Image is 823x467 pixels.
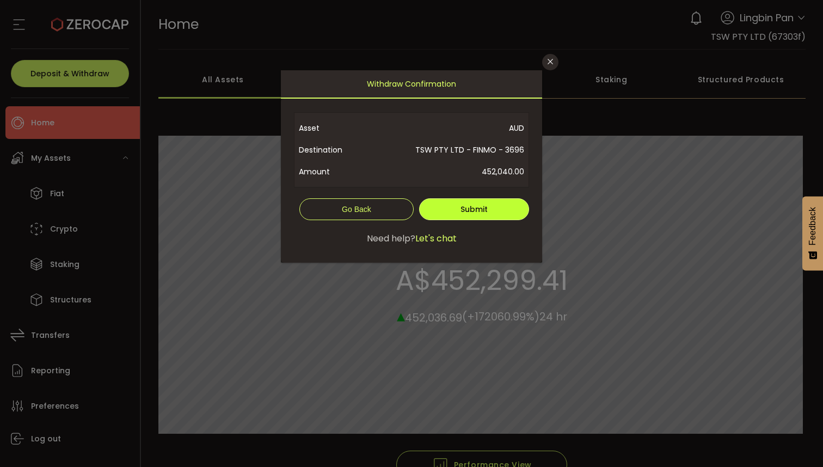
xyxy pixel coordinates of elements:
[419,198,529,220] button: Submit
[299,117,368,139] span: Asset
[368,139,524,161] span: TSW PTY LTD - FINMO - 3696
[368,117,524,139] span: AUD
[299,198,414,220] button: Go Back
[281,70,542,263] div: dialog
[367,232,415,245] span: Need help?
[415,232,457,245] span: Let's chat
[808,207,818,245] span: Feedback
[460,204,488,215] span: Submit
[367,70,456,98] span: Withdraw Confirmation
[342,205,371,214] span: Go Back
[542,54,558,70] button: Close
[802,196,823,270] button: Feedback - Show survey
[299,139,368,161] span: Destination
[693,349,823,467] iframe: Chat Widget
[368,161,524,183] span: 452,040.00
[299,161,368,183] span: Amount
